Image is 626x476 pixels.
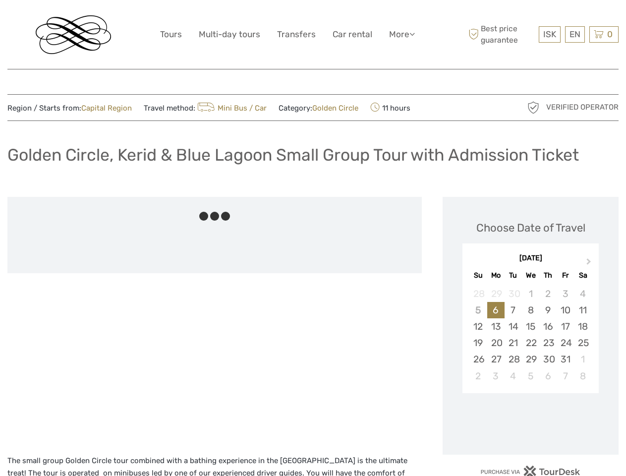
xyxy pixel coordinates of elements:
div: Choose Thursday, October 16th, 2025 [539,318,557,335]
div: Tu [505,269,522,282]
div: Not available Saturday, October 4th, 2025 [574,286,591,302]
div: Choose Thursday, November 6th, 2025 [539,368,557,384]
div: Choose Wednesday, October 8th, 2025 [522,302,539,318]
div: Choose Wednesday, October 22nd, 2025 [522,335,539,351]
div: Choose Friday, October 24th, 2025 [557,335,574,351]
div: Choose Thursday, October 23rd, 2025 [539,335,557,351]
div: Choose Sunday, November 2nd, 2025 [469,368,487,384]
div: Choose Monday, October 6th, 2025 [487,302,505,318]
div: Choose Saturday, November 8th, 2025 [574,368,591,384]
div: Not available Friday, October 3rd, 2025 [557,286,574,302]
span: Best price guarantee [466,23,536,45]
div: Choose Friday, October 10th, 2025 [557,302,574,318]
div: Choose Saturday, October 11th, 2025 [574,302,591,318]
div: Loading... [527,419,534,425]
div: Choose Saturday, October 18th, 2025 [574,318,591,335]
span: 11 hours [370,101,410,115]
div: Th [539,269,557,282]
div: Choose Monday, October 27th, 2025 [487,351,505,367]
div: Su [469,269,487,282]
div: Choose Date of Travel [476,220,585,236]
div: Not available Sunday, October 5th, 2025 [469,302,487,318]
a: Multi-day tours [199,27,260,42]
div: Not available Monday, September 29th, 2025 [487,286,505,302]
div: Choose Thursday, October 9th, 2025 [539,302,557,318]
button: Next Month [582,256,598,272]
div: Not available Sunday, September 28th, 2025 [469,286,487,302]
div: Sa [574,269,591,282]
span: 0 [606,29,614,39]
a: Mini Bus / Car [195,104,267,113]
img: Reykjavik Residence [36,15,111,54]
h1: Golden Circle, Kerid & Blue Lagoon Small Group Tour with Admission Ticket [7,145,579,165]
div: Choose Thursday, October 30th, 2025 [539,351,557,367]
a: Transfers [277,27,316,42]
div: Choose Friday, October 17th, 2025 [557,318,574,335]
div: EN [565,26,585,43]
div: Choose Tuesday, November 4th, 2025 [505,368,522,384]
img: verified_operator_grey_128.png [525,100,541,116]
div: Choose Saturday, November 1st, 2025 [574,351,591,367]
a: Capital Region [81,104,132,113]
div: Choose Wednesday, October 29th, 2025 [522,351,539,367]
div: Choose Saturday, October 25th, 2025 [574,335,591,351]
div: Not available Tuesday, September 30th, 2025 [505,286,522,302]
div: Choose Wednesday, November 5th, 2025 [522,368,539,384]
span: ISK [543,29,556,39]
div: Choose Friday, October 31st, 2025 [557,351,574,367]
div: Choose Sunday, October 26th, 2025 [469,351,487,367]
div: [DATE] [462,253,599,264]
span: Category: [279,103,358,114]
a: More [389,27,415,42]
a: Tours [160,27,182,42]
div: Not available Thursday, October 2nd, 2025 [539,286,557,302]
span: Region / Starts from: [7,103,132,114]
div: Choose Friday, November 7th, 2025 [557,368,574,384]
div: month 2025-10 [465,286,595,384]
div: Choose Monday, November 3rd, 2025 [487,368,505,384]
div: Choose Tuesday, October 14th, 2025 [505,318,522,335]
div: Choose Wednesday, October 15th, 2025 [522,318,539,335]
div: Choose Sunday, October 12th, 2025 [469,318,487,335]
a: Golden Circle [312,104,358,113]
span: Verified Operator [546,102,619,113]
div: Choose Monday, October 13th, 2025 [487,318,505,335]
div: We [522,269,539,282]
div: Choose Tuesday, October 7th, 2025 [505,302,522,318]
div: Fr [557,269,574,282]
div: Mo [487,269,505,282]
div: Not available Wednesday, October 1st, 2025 [522,286,539,302]
div: Choose Tuesday, October 28th, 2025 [505,351,522,367]
div: Choose Tuesday, October 21st, 2025 [505,335,522,351]
div: Choose Monday, October 20th, 2025 [487,335,505,351]
div: Choose Sunday, October 19th, 2025 [469,335,487,351]
a: Car rental [333,27,372,42]
span: Travel method: [144,101,267,115]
